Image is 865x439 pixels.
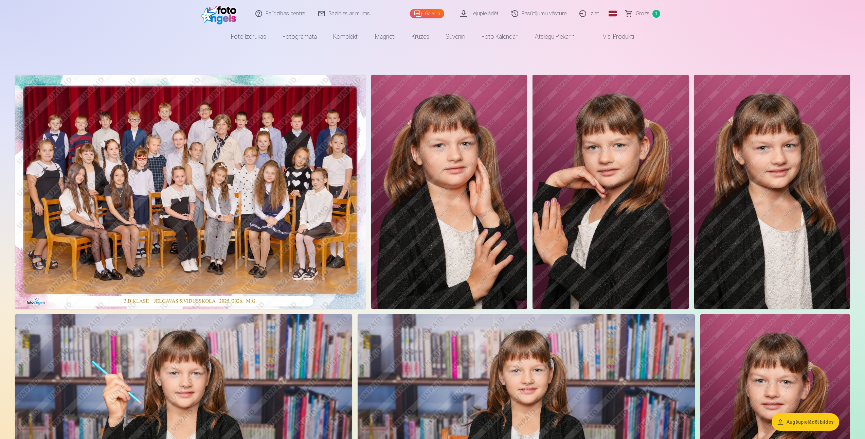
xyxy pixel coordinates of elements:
a: Visi produkti [584,27,642,46]
button: Augšupielādēt bildes [772,413,839,431]
a: Foto kalendāri [473,27,527,46]
span: Grozs [636,10,650,18]
a: Magnēti [367,27,403,46]
a: Komplekti [325,27,367,46]
a: Krūzes [403,27,437,46]
a: Fotogrāmata [274,27,325,46]
img: /fa1 [201,3,240,24]
a: Galerija [410,9,444,18]
a: Foto izdrukas [223,27,274,46]
a: Atslēgu piekariņi [527,27,584,46]
a: Suvenīri [437,27,473,46]
span: 1 [652,10,660,18]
